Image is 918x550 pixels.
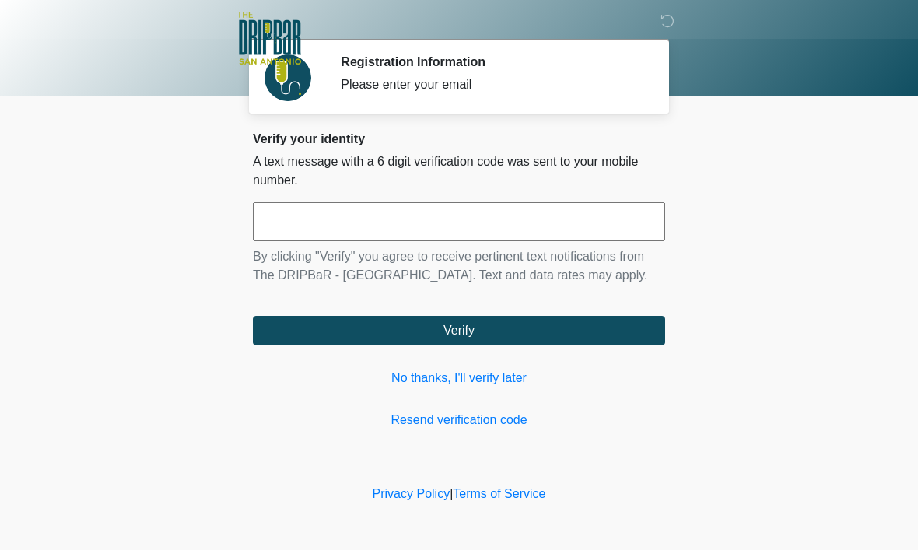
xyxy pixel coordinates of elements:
p: By clicking "Verify" you agree to receive pertinent text notifications from The DRIPBaR - [GEOGRA... [253,247,665,285]
a: | [450,487,453,500]
a: Terms of Service [453,487,545,500]
h2: Verify your identity [253,131,665,146]
img: Agent Avatar [265,54,311,101]
a: Privacy Policy [373,487,450,500]
a: Resend verification code [253,411,665,429]
img: The DRIPBaR - San Antonio Fossil Creek Logo [237,12,301,66]
div: Please enter your email [341,75,642,94]
p: A text message with a 6 digit verification code was sent to your mobile number. [253,152,665,190]
a: No thanks, I'll verify later [253,369,665,387]
button: Verify [253,316,665,345]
